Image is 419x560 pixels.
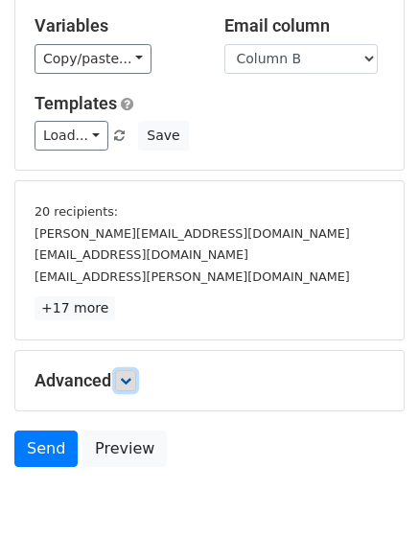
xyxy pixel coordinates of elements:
a: Copy/paste... [35,44,151,74]
a: Send [14,431,78,467]
h5: Advanced [35,370,384,391]
small: [PERSON_NAME][EMAIL_ADDRESS][DOMAIN_NAME] [35,226,350,241]
button: Save [138,121,188,151]
h5: Email column [224,15,385,36]
small: [EMAIL_ADDRESS][DOMAIN_NAME] [35,247,248,262]
small: 20 recipients: [35,204,118,219]
a: Preview [82,431,167,467]
iframe: Chat Widget [323,468,419,560]
a: Templates [35,93,117,113]
small: [EMAIL_ADDRESS][PERSON_NAME][DOMAIN_NAME] [35,269,350,284]
a: Load... [35,121,108,151]
a: +17 more [35,296,115,320]
h5: Variables [35,15,196,36]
